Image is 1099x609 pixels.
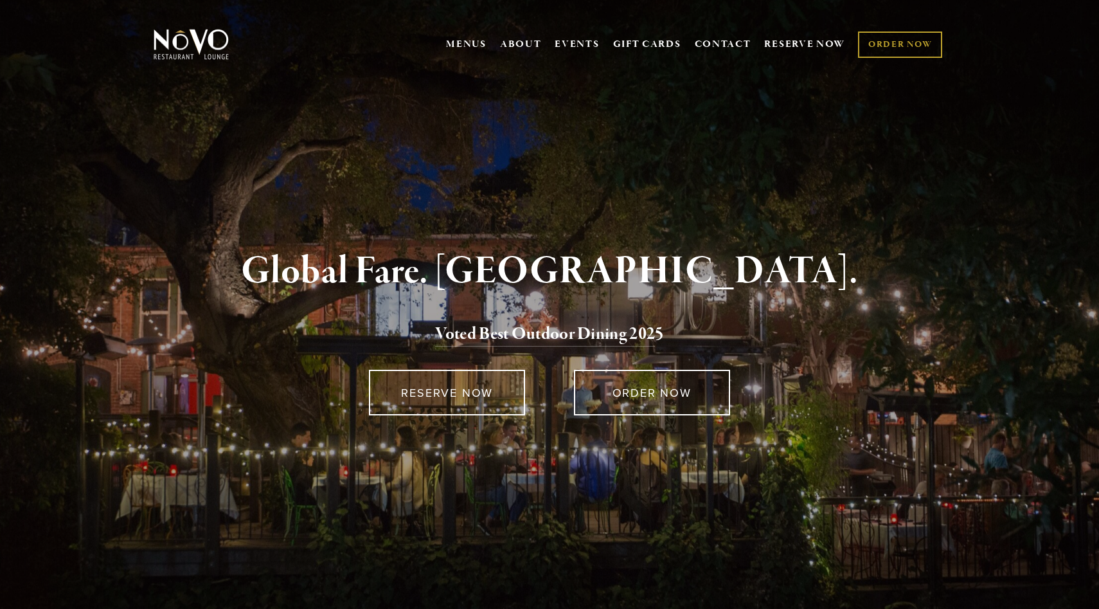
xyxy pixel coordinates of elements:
[858,32,942,58] a: ORDER NOW
[175,321,924,348] h2: 5
[500,38,542,51] a: ABOUT
[369,370,525,415] a: RESERVE NOW
[613,32,681,57] a: GIFT CARDS
[555,38,599,51] a: EVENTS
[151,28,231,60] img: Novo Restaurant &amp; Lounge
[695,32,751,57] a: CONTACT
[241,247,857,296] strong: Global Fare. [GEOGRAPHIC_DATA].
[574,370,730,415] a: ORDER NOW
[764,32,845,57] a: RESERVE NOW
[435,323,655,347] a: Voted Best Outdoor Dining 202
[446,38,487,51] a: MENUS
